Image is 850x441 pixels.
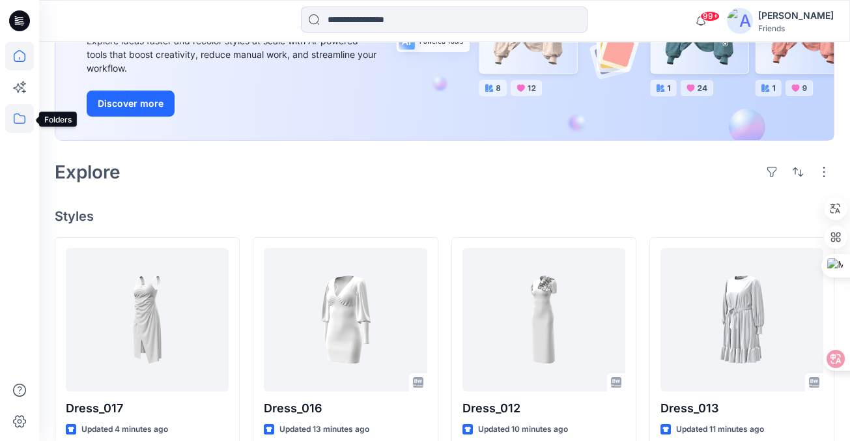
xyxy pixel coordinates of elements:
[478,423,568,436] p: Updated 10 minutes ago
[758,23,834,33] div: Friends
[66,248,229,391] a: Dress_017
[87,91,380,117] a: Discover more
[279,423,369,436] p: Updated 13 minutes ago
[727,8,753,34] img: avatar
[462,399,625,418] p: Dress_012
[700,11,720,21] span: 99+
[55,162,120,182] h2: Explore
[81,423,168,436] p: Updated 4 minutes ago
[87,91,175,117] button: Discover more
[264,248,427,391] a: Dress_016
[676,423,764,436] p: Updated 11 minutes ago
[758,8,834,23] div: [PERSON_NAME]
[87,34,380,75] div: Explore ideas faster and recolor styles at scale with AI-powered tools that boost creativity, red...
[660,248,823,391] a: Dress_013
[462,248,625,391] a: Dress_012
[66,399,229,418] p: Dress_017
[264,399,427,418] p: Dress_016
[660,399,823,418] p: Dress_013
[55,208,834,224] h4: Styles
